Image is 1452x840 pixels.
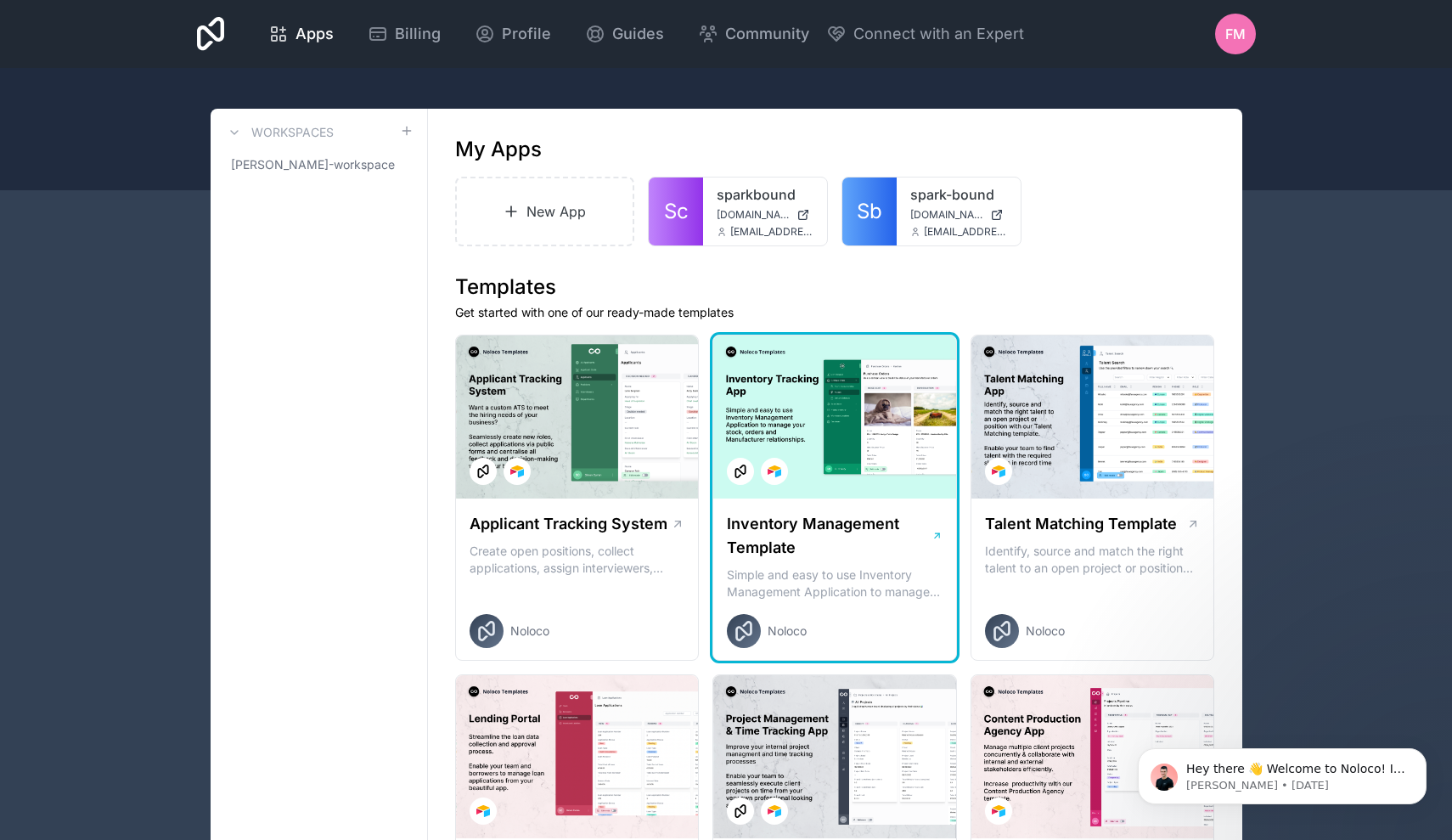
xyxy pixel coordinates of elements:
[502,22,551,46] span: Profile
[910,184,1007,205] a: spark-bound
[826,22,1024,46] button: Connect with an Expert
[461,15,565,53] a: Profile
[1112,713,1452,832] iframe: Intercom notifications message
[910,208,983,222] span: [DOMAIN_NAME]
[612,22,664,46] span: Guides
[717,208,813,222] a: [DOMAIN_NAME]
[455,177,635,246] a: New App
[853,22,1024,46] span: Connect with an Expert
[649,178,703,245] a: Sc
[571,15,678,53] a: Guides
[1026,623,1065,640] span: Noloco
[251,124,334,141] h3: Workspaces
[510,623,549,640] span: Noloco
[354,15,454,53] a: Billing
[985,543,1201,577] p: Identify, source and match the right talent to an open project or position with our Talent Matchi...
[717,184,813,205] a: sparkbound
[842,178,897,245] a: Sb
[224,149,414,180] a: [PERSON_NAME]-workspace
[717,208,790,222] span: [DOMAIN_NAME]
[768,623,807,640] span: Noloco
[725,22,809,46] span: Community
[470,543,685,577] p: Create open positions, collect applications, assign interviewers, centralise candidate feedback a...
[992,465,1005,478] img: Airtable Logo
[295,22,334,46] span: Apps
[730,225,813,239] span: [EMAIL_ADDRESS][DOMAIN_NAME]
[510,465,524,478] img: Airtable Logo
[910,208,1007,222] a: [DOMAIN_NAME]
[1225,24,1246,44] span: FM
[857,198,882,225] span: Sb
[455,136,542,163] h1: My Apps
[768,804,781,818] img: Airtable Logo
[455,273,1215,301] h1: Templates
[224,122,334,143] a: Workspaces
[985,512,1177,536] h1: Talent Matching Template
[395,22,441,46] span: Billing
[455,304,1215,321] p: Get started with one of our ready-made templates
[231,156,395,173] span: [PERSON_NAME]-workspace
[924,225,1007,239] span: [EMAIL_ADDRESS][DOMAIN_NAME]
[684,15,823,53] a: Community
[768,465,781,478] img: Airtable Logo
[727,567,943,600] p: Simple and easy to use Inventory Management Application to manage your stock, orders and Manufact...
[664,198,689,225] span: Sc
[470,512,667,536] h1: Applicant Tracking System
[727,512,931,560] h1: Inventory Management Template
[476,804,490,818] img: Airtable Logo
[992,804,1005,818] img: Airtable Logo
[255,15,347,53] a: Apps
